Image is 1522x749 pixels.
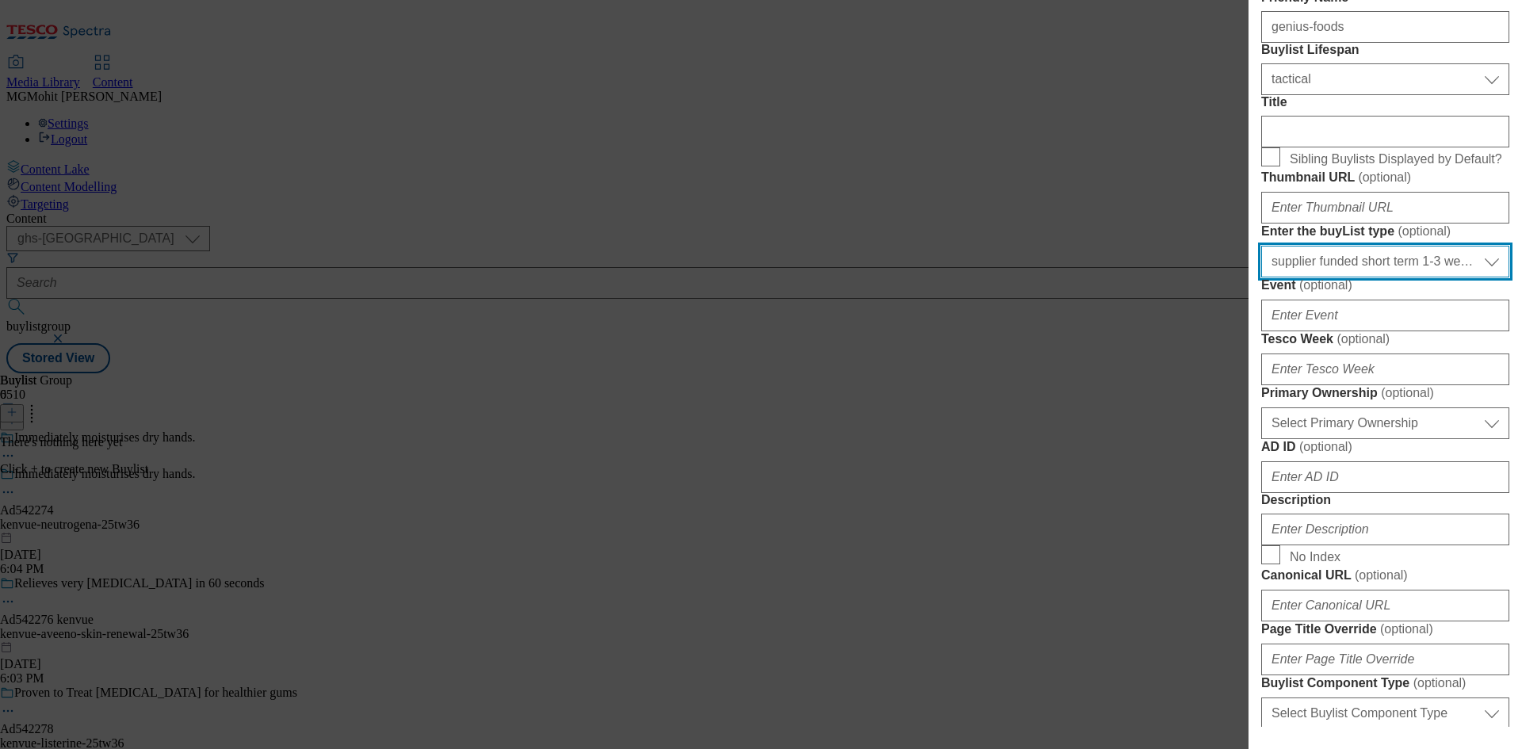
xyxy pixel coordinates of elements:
[1261,11,1509,43] input: Enter Friendly Name
[1381,386,1434,399] span: ( optional )
[1413,676,1467,690] span: ( optional )
[1261,300,1509,331] input: Enter Event
[1261,385,1509,401] label: Primary Ownership
[1261,567,1509,583] label: Canonical URL
[1261,439,1509,455] label: AD ID
[1261,192,1509,224] input: Enter Thumbnail URL
[1358,170,1411,184] span: ( optional )
[1261,277,1509,293] label: Event
[1261,493,1509,507] label: Description
[1398,224,1451,238] span: ( optional )
[1290,550,1340,564] span: No Index
[1380,622,1433,636] span: ( optional )
[1261,514,1509,545] input: Enter Description
[1261,353,1509,385] input: Enter Tesco Week
[1290,152,1502,166] span: Sibling Buylists Displayed by Default?
[1261,461,1509,493] input: Enter AD ID
[1261,116,1509,147] input: Enter Title
[1261,621,1509,637] label: Page Title Override
[1299,440,1352,453] span: ( optional )
[1261,331,1509,347] label: Tesco Week
[1261,95,1509,109] label: Title
[1261,644,1509,675] input: Enter Page Title Override
[1261,675,1509,691] label: Buylist Component Type
[1355,568,1408,582] span: ( optional )
[1261,590,1509,621] input: Enter Canonical URL
[1337,332,1390,346] span: ( optional )
[1261,224,1509,239] label: Enter the buyList type
[1261,170,1509,185] label: Thumbnail URL
[1299,278,1352,292] span: ( optional )
[1261,43,1509,57] label: Buylist Lifespan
